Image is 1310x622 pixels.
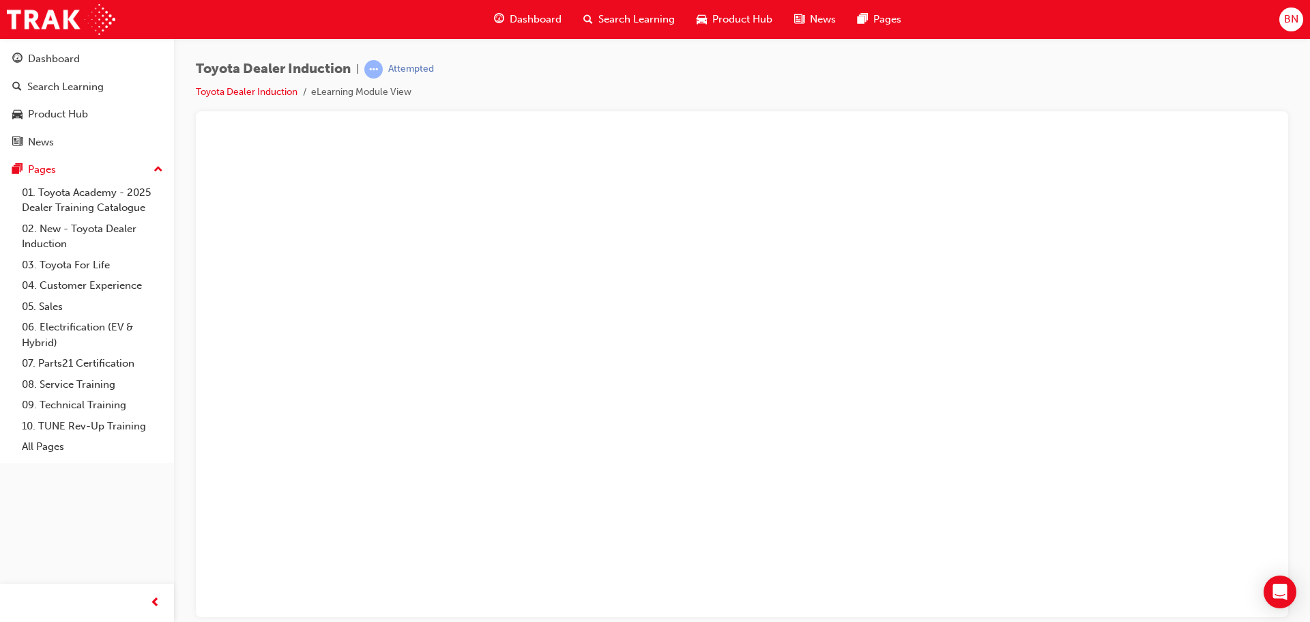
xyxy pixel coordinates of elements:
[388,63,434,76] div: Attempted
[16,374,169,395] a: 08. Service Training
[686,5,783,33] a: car-iconProduct Hub
[5,74,169,100] a: Search Learning
[196,86,297,98] a: Toyota Dealer Induction
[16,218,169,255] a: 02. New - Toyota Dealer Induction
[27,79,104,95] div: Search Learning
[712,12,772,27] span: Product Hub
[16,182,169,218] a: 01. Toyota Academy - 2025 Dealer Training Catalogue
[5,46,169,72] a: Dashboard
[5,157,169,182] button: Pages
[12,137,23,149] span: news-icon
[5,102,169,127] a: Product Hub
[583,11,593,28] span: search-icon
[572,5,686,33] a: search-iconSearch Learning
[598,12,675,27] span: Search Learning
[858,11,868,28] span: pages-icon
[16,275,169,296] a: 04. Customer Experience
[16,395,169,416] a: 09. Technical Training
[364,60,383,79] span: learningRecordVerb_ATTEMPT-icon
[783,5,847,33] a: news-iconNews
[847,5,912,33] a: pages-iconPages
[510,12,562,27] span: Dashboard
[12,53,23,66] span: guage-icon
[16,436,169,457] a: All Pages
[16,353,169,374] a: 07. Parts21 Certification
[494,11,504,28] span: guage-icon
[794,11,804,28] span: news-icon
[873,12,901,27] span: Pages
[1264,576,1296,608] div: Open Intercom Messenger
[16,255,169,276] a: 03. Toyota For Life
[483,5,572,33] a: guage-iconDashboard
[12,164,23,176] span: pages-icon
[5,44,169,157] button: DashboardSearch LearningProduct HubNews
[28,162,56,178] div: Pages
[16,296,169,317] a: 05. Sales
[12,81,22,94] span: search-icon
[697,11,707,28] span: car-icon
[154,161,163,179] span: up-icon
[150,595,160,612] span: prev-icon
[7,4,115,35] img: Trak
[28,107,88,122] div: Product Hub
[356,61,359,77] span: |
[16,416,169,437] a: 10. TUNE Rev-Up Training
[5,130,169,155] a: News
[28,135,54,150] div: News
[28,51,80,67] div: Dashboard
[16,317,169,353] a: 06. Electrification (EV & Hybrid)
[1284,12,1298,27] span: BN
[196,61,351,77] span: Toyota Dealer Induction
[810,12,836,27] span: News
[311,85,411,100] li: eLearning Module View
[12,109,23,121] span: car-icon
[1279,8,1303,31] button: BN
